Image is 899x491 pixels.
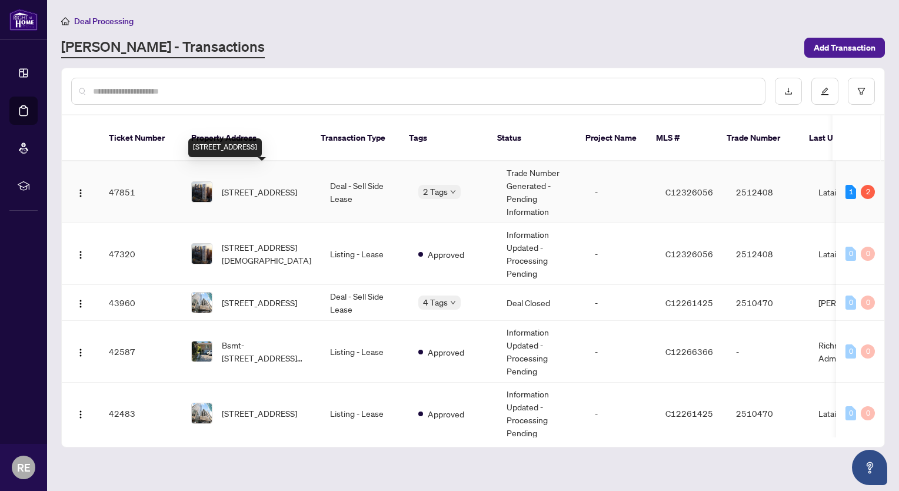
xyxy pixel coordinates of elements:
th: Trade Number [717,115,800,161]
button: Logo [71,293,90,312]
span: down [450,300,456,306]
span: C12326056 [665,248,713,259]
img: Logo [76,250,85,260]
td: Information Updated - Processing Pending [497,383,585,444]
button: download [775,78,802,105]
th: Ticket Number [99,115,182,161]
div: 0 [845,296,856,310]
th: Status [488,115,576,161]
button: Logo [71,404,90,423]
td: - [727,321,809,383]
td: - [585,285,656,321]
td: 42483 [99,383,182,444]
span: edit [821,87,829,95]
td: 2510470 [727,383,809,444]
div: 0 [861,247,875,261]
div: 1 [845,185,856,199]
td: Richmond Hill Administrator [809,321,897,383]
div: 0 [861,296,875,310]
td: Deal - Sell Side Lease [321,285,409,321]
img: thumbnail-img [192,403,212,423]
th: Transaction Type [311,115,399,161]
td: Trade Number Generated - Pending Information [497,161,585,223]
td: - [585,321,656,383]
img: thumbnail-img [192,341,212,361]
span: download [784,87,793,95]
span: [STREET_ADDRESS] [222,296,297,309]
img: Logo [76,348,85,357]
span: C12261425 [665,408,713,419]
td: Listing - Lease [321,321,409,383]
td: 2512408 [727,161,809,223]
span: down [450,189,456,195]
button: Logo [71,183,90,201]
span: Bsmt-[STREET_ADDRESS][PERSON_NAME] [222,339,311,364]
th: Property Address [182,115,311,161]
th: Last Updated By [800,115,888,161]
div: 0 [861,406,875,420]
span: [STREET_ADDRESS] [222,185,297,198]
span: C12266366 [665,346,713,357]
td: 47320 [99,223,182,285]
div: 0 [845,344,856,359]
td: 42587 [99,321,182,383]
span: Approved [428,248,464,261]
span: filter [857,87,865,95]
span: Add Transaction [814,38,875,57]
th: Project Name [576,115,647,161]
td: 2512408 [727,223,809,285]
a: [PERSON_NAME] - Transactions [61,37,265,58]
td: Latai Seadat [809,161,897,223]
span: C12326056 [665,187,713,197]
span: C12261425 [665,297,713,308]
td: Information Updated - Processing Pending [497,321,585,383]
button: Add Transaction [804,38,885,58]
td: Information Updated - Processing Pending [497,223,585,285]
img: Logo [76,299,85,308]
img: Logo [76,410,85,419]
th: Tags [399,115,488,161]
span: [STREET_ADDRESS] [222,407,297,420]
div: 2 [861,185,875,199]
button: edit [811,78,838,105]
span: Approved [428,407,464,420]
span: home [61,17,69,25]
img: logo [9,9,38,31]
span: 4 Tags [423,296,448,309]
td: Latai Seadat [809,383,897,444]
button: Logo [71,342,90,361]
td: Deal Closed [497,285,585,321]
img: thumbnail-img [192,293,212,313]
div: [STREET_ADDRESS] [188,138,262,157]
img: Logo [76,188,85,198]
td: 43960 [99,285,182,321]
td: Deal - Sell Side Lease [321,161,409,223]
td: Latai Seadat [809,223,897,285]
div: 0 [845,406,856,420]
td: 2510470 [727,285,809,321]
button: filter [848,78,875,105]
td: - [585,161,656,223]
td: Listing - Lease [321,223,409,285]
img: thumbnail-img [192,182,212,202]
th: MLS # [647,115,717,161]
img: thumbnail-img [192,244,212,264]
button: Open asap [852,450,887,485]
span: 2 Tags [423,185,448,198]
div: 0 [861,344,875,359]
td: - [585,383,656,444]
td: - [585,223,656,285]
td: 47851 [99,161,182,223]
span: Deal Processing [74,16,134,26]
button: Logo [71,244,90,263]
span: RE [17,459,31,476]
div: 0 [845,247,856,261]
span: [STREET_ADDRESS][DEMOGRAPHIC_DATA] [222,241,311,267]
span: Approved [428,346,464,359]
td: [PERSON_NAME] [809,285,897,321]
td: Listing - Lease [321,383,409,444]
